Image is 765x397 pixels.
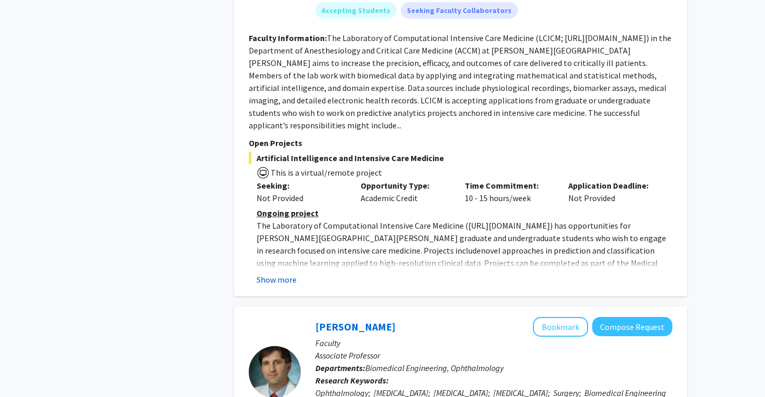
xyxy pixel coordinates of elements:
[361,179,449,192] p: Opportunity Type:
[257,208,318,218] u: Ongoing project
[257,220,666,256] span: ) has opportunities for [PERSON_NAME][GEOGRAPHIC_DATA][PERSON_NAME] graduate and undergraduate st...
[257,179,345,192] p: Seeking:
[560,179,665,204] div: Not Provided
[315,320,396,333] a: [PERSON_NAME]
[533,317,588,337] button: Add Amir Kashani to Bookmarks
[257,220,468,231] span: The Laboratory of Computational Intensive Care Medicine (
[315,2,397,19] mat-chip: Accepting Students
[249,137,672,149] p: Open Projects
[353,179,457,204] div: Academic Credit
[257,192,345,204] div: Not Provided
[249,33,327,43] b: Faculty Information:
[365,363,504,373] span: Biomedical Engineering, Ophthalmology
[592,317,672,336] button: Compose Request to Amir Kashani
[315,337,672,349] p: Faculty
[568,179,657,192] p: Application Deadline:
[457,179,561,204] div: 10 - 15 hours/week
[8,350,44,389] iframe: Chat
[315,349,672,362] p: Associate Professor
[249,152,672,164] span: Artificial Intelligence and Intensive Care Medicine
[315,363,365,373] b: Departments:
[257,273,297,286] button: Show more
[315,375,389,386] b: Research Keywords:
[465,179,553,192] p: Time Commitment:
[257,245,658,281] span: novel approaches in prediction and classification using machine learning applied to high-resoluti...
[401,2,518,19] mat-chip: Seeking Faculty Collaborators
[257,219,672,344] p: [URL][DOMAIN_NAME] Priority will be given to applicants who have completed coursework or have a d...
[270,167,382,178] span: This is a virtual/remote project
[249,33,671,130] fg-read-more: The Laboratory of Computational Intensive Care Medicine (LCICM; [URL][DOMAIN_NAME]) in the Depart...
